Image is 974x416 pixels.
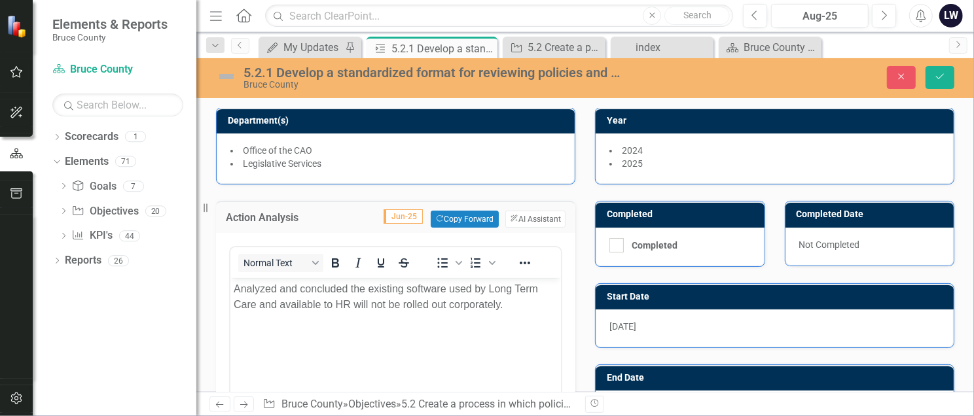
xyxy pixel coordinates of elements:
div: Bruce County BSC Welcome Page [744,39,818,56]
button: Aug-25 [771,4,869,27]
a: Bruce County [52,62,183,77]
a: Objectives [348,398,396,410]
div: 26 [108,255,129,266]
small: Bruce County [52,32,168,43]
span: Elements & Reports [52,16,168,32]
button: Block Normal Text [238,254,323,272]
input: Search Below... [52,94,183,116]
button: Italic [347,254,369,272]
div: Not Completed [785,228,954,266]
div: Aug-25 [776,9,864,24]
button: Underline [370,254,392,272]
h3: Completed Date [797,209,948,219]
div: 44 [119,230,140,241]
div: 71 [115,156,136,167]
a: 5.2 Create a process in which policies and procedures are continually enhanced. [401,398,769,410]
button: Strikethrough [393,254,415,272]
div: Bullet list [431,254,464,272]
h3: Year [607,116,947,126]
span: Normal Text [243,258,308,268]
div: 1 [125,131,146,143]
div: 7 [123,181,144,192]
h3: Start Date [607,292,947,302]
button: Search [664,7,730,25]
div: 5.2 Create a process in which policies and procedures are continually enhanced. [528,39,602,56]
a: Bruce County BSC Welcome Page [722,39,818,56]
div: index [636,39,710,56]
a: My Updates [262,39,342,56]
span: Jun-25 [384,209,423,224]
span: 2024 [622,145,643,156]
h3: Action Analysis [226,212,323,224]
img: Not Defined [216,66,237,87]
span: Search [683,10,712,20]
img: ClearPoint Strategy [7,14,30,38]
button: Copy Forward [431,211,498,228]
span: 2025 [622,158,643,169]
input: Search ClearPoint... [265,5,733,27]
a: Goals [71,179,116,194]
a: Objectives [71,204,138,219]
button: Reveal or hide additional toolbar items [514,254,536,272]
a: 5.2 Create a process in which policies and procedures are continually enhanced. [506,39,602,56]
button: AI Assistant [505,211,566,228]
a: Bruce County [281,398,343,410]
button: LW [939,4,963,27]
a: Elements [65,154,109,169]
span: Office of the CAO [243,145,312,156]
div: 20 [145,205,166,217]
h3: End Date [607,373,947,383]
div: » » » [262,397,575,412]
h3: Completed [607,209,758,219]
div: Bruce County [243,80,624,90]
a: KPI's [71,228,112,243]
span: Legislative Services [243,158,321,169]
div: Numbered list [465,254,497,272]
a: index [614,39,710,56]
div: 5.2.1 Develop a standardized format for reviewing policies and procedures, including criteria for... [391,41,494,57]
button: Bold [324,254,346,272]
a: Scorecards [65,130,118,145]
a: Reports [65,253,101,268]
h3: Department(s) [228,116,568,126]
span: [DATE] [609,321,636,332]
div: My Updates [283,39,342,56]
div: 5.2.1 Develop a standardized format for reviewing policies and procedures, including criteria for... [243,65,624,80]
